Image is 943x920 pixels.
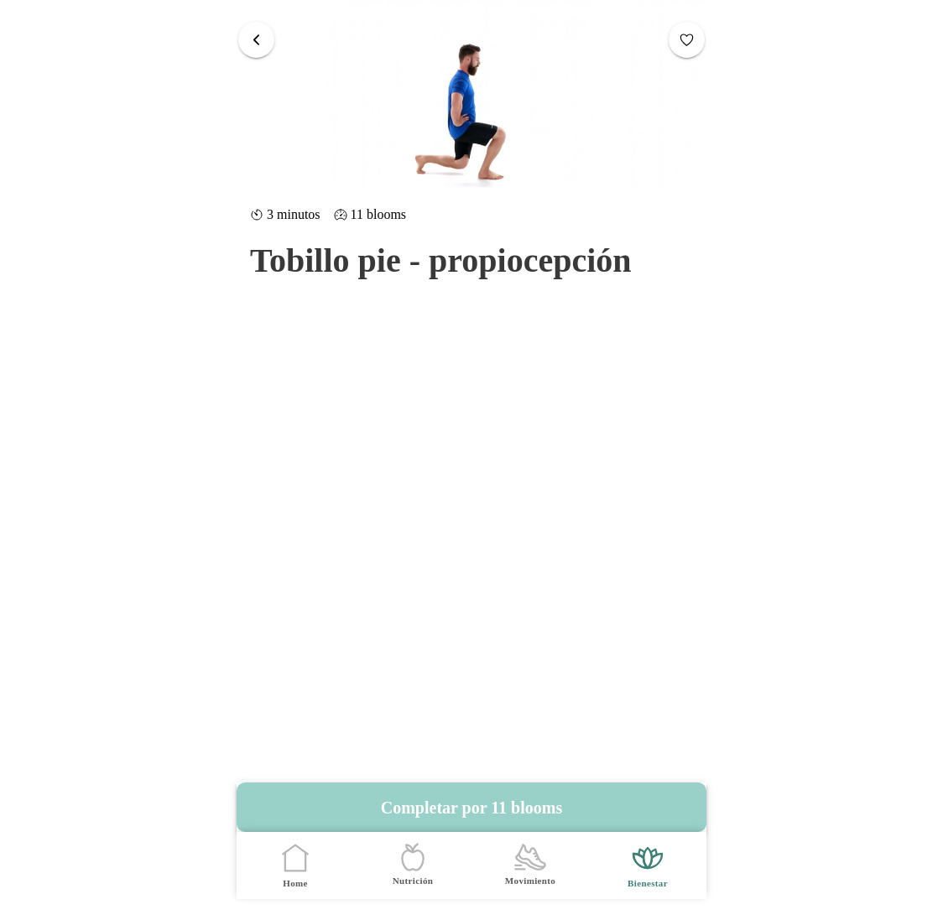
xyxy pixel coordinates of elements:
[505,875,555,887] ion-label: Movimiento
[334,207,407,222] ion-label: 11 blooms
[237,782,706,832] button: Completar por 11 blooms
[283,877,308,890] ion-label: Home
[250,239,693,283] h1: Tobillo pie - propiocepción
[628,877,668,890] ion-label: Bienestar
[393,875,433,887] ion-label: Nutrición
[250,207,320,222] ion-label: 3 minutos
